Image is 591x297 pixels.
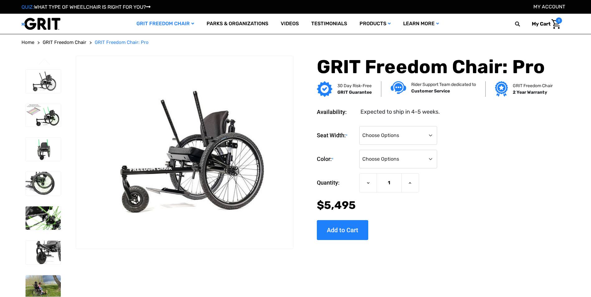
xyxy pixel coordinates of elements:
[317,173,356,192] label: Quantity:
[518,17,527,31] input: Search
[337,90,372,95] strong: GRIT Guarantee
[533,4,565,10] a: Account
[305,14,353,34] a: Testimonials
[411,81,476,88] p: Rider Support Team dedicated to
[21,39,34,46] a: Home
[527,17,562,31] a: Cart with 0 items
[513,82,553,89] p: GRIT Freedom Chair
[21,4,34,10] span: QUIZ:
[551,19,560,29] img: Cart
[532,21,550,27] span: My Cart
[21,17,60,30] img: GRIT All-Terrain Wheelchair and Mobility Equipment
[38,59,51,66] button: Go to slide 3 of 3
[556,17,562,24] span: 0
[43,39,86,46] a: GRIT Freedom Chair
[130,14,200,34] a: GRIT Freedom Chair
[317,108,356,116] dt: Availability:
[317,150,356,169] label: Color:
[317,56,550,78] h1: GRIT Freedom Chair: Pro
[495,81,508,97] img: Grit freedom
[43,40,86,45] span: GRIT Freedom Chair
[317,81,332,97] img: GRIT Guarantee
[513,90,547,95] strong: 2 Year Warranty
[26,104,61,127] img: GRIT Freedom Chair Pro: side view of Pro model with green lever wraps and spokes on Spinergy whee...
[95,40,149,45] span: GRIT Freedom Chair: Pro
[76,80,293,224] img: GRIT Freedom Chair Pro: the Pro model shown including contoured Invacare Matrx seatback, Spinergy...
[21,39,570,46] nav: Breadcrumb
[337,82,372,89] p: 30 Day Risk-Free
[21,4,150,10] a: QUIZ:WHAT TYPE OF WHEELCHAIR IS RIGHT FOR YOU?
[360,108,440,116] dd: Expected to ship in 4-5 weeks.
[26,70,61,93] img: GRIT Freedom Chair Pro: the Pro model shown including contoured Invacare Matrx seatback, Spinergy...
[391,81,406,94] img: Customer service
[353,14,397,34] a: Products
[26,172,61,196] img: GRIT Freedom Chair Pro: close up side view of Pro off road wheelchair model highlighting custom c...
[21,40,34,45] span: Home
[317,220,368,240] input: Add to Cart
[26,138,61,161] img: GRIT Freedom Chair Pro: front view of Pro model all terrain wheelchair with green lever wraps and...
[274,14,305,34] a: Videos
[26,206,61,230] img: GRIT Freedom Chair Pro: close up of one Spinergy wheel with green-colored spokes and upgraded dri...
[397,14,445,34] a: Learn More
[200,14,274,34] a: Parks & Organizations
[95,39,149,46] a: GRIT Freedom Chair: Pro
[26,241,61,264] img: GRIT Freedom Chair Pro: close up of front reinforced, tubular front fork and mountainboard wheel ...
[317,126,356,145] label: Seat Width:
[317,199,356,212] span: $5,495
[411,88,450,94] strong: Customer Service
